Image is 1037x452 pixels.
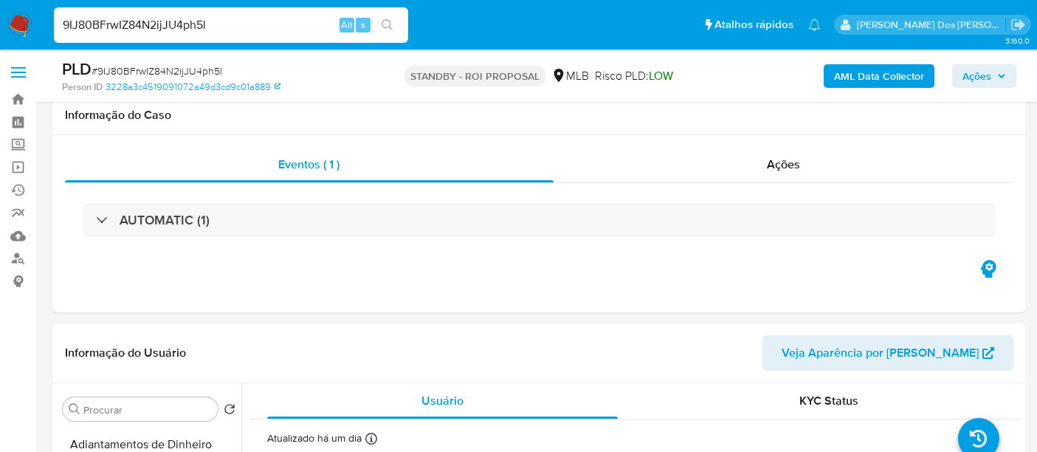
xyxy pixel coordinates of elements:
[372,15,402,35] button: search-icon
[799,392,858,409] span: KYC Status
[857,18,1006,32] p: renato.lopes@mercadopago.com.br
[404,66,545,86] p: STANDBY - ROI PROPOSAL
[83,403,212,417] input: Procurar
[962,64,991,88] span: Ações
[278,156,340,173] span: Eventos ( 1 )
[1010,17,1026,32] a: Sair
[361,18,365,32] span: s
[92,64,222,78] span: # 9IJ80BFrwIZ84N2ijJU4ph5l
[649,67,673,84] span: LOW
[714,17,793,32] span: Atalhos rápidos
[224,403,235,420] button: Retornar ao pedido padrão
[952,64,1016,88] button: Ações
[54,16,408,35] input: Pesquise usuários ou casos...
[341,18,353,32] span: Alt
[83,203,996,237] div: AUTOMATIC (1)
[767,156,800,173] span: Ações
[782,335,979,371] span: Veja Aparência por [PERSON_NAME]
[65,108,1013,123] h1: Informação do Caso
[808,18,821,31] a: Notificações
[267,431,362,445] p: Atualizado há um dia
[824,64,934,88] button: AML Data Collector
[62,81,103,94] b: Person ID
[69,403,80,415] button: Procurar
[421,392,464,409] span: Usuário
[65,346,186,360] h1: Informação do Usuário
[120,212,210,228] h3: AUTOMATIC (1)
[62,57,92,81] b: PLD
[762,335,1013,371] button: Veja Aparência por [PERSON_NAME]
[595,68,673,84] span: Risco PLD:
[834,64,924,88] b: AML Data Collector
[551,68,589,84] div: MLB
[106,81,280,94] a: 3228a3c4519091072a49d3cd9c01a889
